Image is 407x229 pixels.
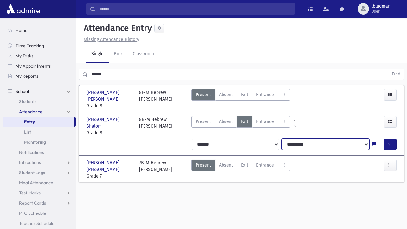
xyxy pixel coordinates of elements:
[19,210,46,216] span: PTC Schedule
[388,69,404,80] button: Find
[81,23,152,34] h5: Attendance Entry
[256,91,274,98] span: Entrance
[3,208,76,218] a: PTC Schedule
[19,180,53,186] span: Meal Attendance
[3,188,76,198] a: Test Marks
[3,107,76,117] a: Attendance
[241,91,248,98] span: Exit
[3,167,76,178] a: Student Logs
[24,129,31,135] span: List
[19,190,41,196] span: Test Marks
[3,147,76,157] a: Notifications
[219,162,233,168] span: Absent
[3,71,76,81] a: My Reports
[87,116,133,129] span: [PERSON_NAME] Shalom
[3,178,76,188] a: Meal Attendance
[3,51,76,61] a: My Tasks
[87,173,133,180] span: Grade 7
[196,91,211,98] span: Present
[219,118,233,125] span: Absent
[109,45,128,63] a: Bulk
[3,25,76,36] a: Home
[16,88,29,94] span: School
[256,118,274,125] span: Entrance
[19,160,41,165] span: Infractions
[139,160,172,180] div: 7B-M Hebrew [PERSON_NAME]
[139,116,172,136] div: 8B-M Hebrew [PERSON_NAME]
[16,73,38,79] span: My Reports
[16,28,28,33] span: Home
[81,37,139,42] a: Missing Attendance History
[87,129,133,136] span: Grade 8
[3,61,76,71] a: My Appointments
[3,127,76,137] a: List
[3,137,76,147] a: Monitoring
[5,3,42,15] img: AdmirePro
[87,160,133,173] span: [PERSON_NAME] [PERSON_NAME]
[24,119,35,125] span: Entry
[371,9,391,14] span: User
[3,96,76,107] a: Students
[84,37,139,42] u: Missing Attendance History
[3,157,76,167] a: Infractions
[371,4,391,9] span: lbludman
[256,162,274,168] span: Entrance
[19,220,55,226] span: Teacher Schedule
[241,162,248,168] span: Exit
[3,198,76,208] a: Report Cards
[16,43,44,49] span: Time Tracking
[19,99,36,104] span: Students
[191,116,290,136] div: AttTypes
[87,89,133,102] span: [PERSON_NAME], [PERSON_NAME]
[24,139,46,145] span: Monitoring
[19,149,44,155] span: Notifications
[191,160,290,180] div: AttTypes
[139,89,172,109] div: 8F-M Hebrew [PERSON_NAME]
[19,170,45,175] span: Student Logs
[196,118,211,125] span: Present
[16,63,51,69] span: My Appointments
[191,89,290,109] div: AttTypes
[3,218,76,228] a: Teacher Schedule
[241,118,248,125] span: Exit
[128,45,159,63] a: Classroom
[19,200,46,206] span: Report Cards
[196,162,211,168] span: Present
[19,109,42,115] span: Attendance
[3,86,76,96] a: School
[16,53,33,59] span: My Tasks
[86,45,109,63] a: Single
[87,102,133,109] span: Grade 8
[219,91,233,98] span: Absent
[3,117,74,127] a: Entry
[3,41,76,51] a: Time Tracking
[95,3,295,15] input: Search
